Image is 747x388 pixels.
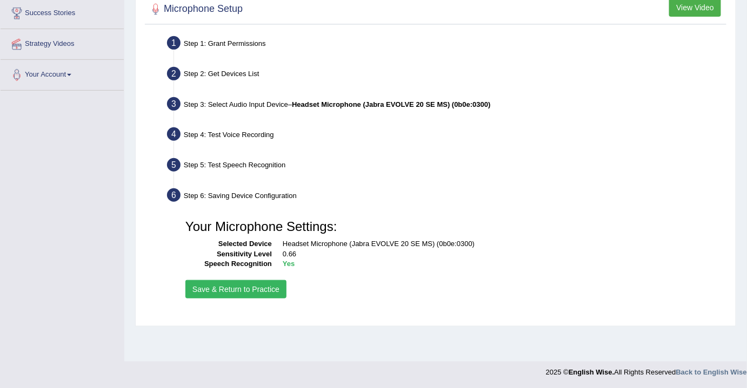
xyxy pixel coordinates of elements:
[162,124,731,148] div: Step 4: Test Voice Recording
[283,260,295,268] b: Yes
[283,249,718,260] dd: 0.66
[1,29,124,56] a: Strategy Videos
[676,368,747,376] a: Back to English Wise
[148,1,243,17] h2: Microphone Setup
[569,368,614,376] strong: English Wise.
[185,249,272,260] dt: Sensitivity Level
[546,362,747,377] div: 2025 © All Rights Reserved
[162,155,731,179] div: Step 5: Test Speech Recognition
[185,280,286,298] button: Save & Return to Practice
[162,64,731,87] div: Step 2: Get Devices List
[185,259,272,269] dt: Speech Recognition
[162,94,731,118] div: Step 3: Select Audio Input Device
[162,185,731,209] div: Step 6: Saving Device Configuration
[292,100,491,108] b: Headset Microphone (Jabra EVOLVE 20 SE MS) (0b0e:0300)
[185,220,718,234] h3: Your Microphone Settings:
[185,239,272,249] dt: Selected Device
[288,100,491,108] span: –
[283,239,718,249] dd: Headset Microphone (Jabra EVOLVE 20 SE MS) (0b0e:0300)
[162,33,731,57] div: Step 1: Grant Permissions
[1,60,124,87] a: Your Account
